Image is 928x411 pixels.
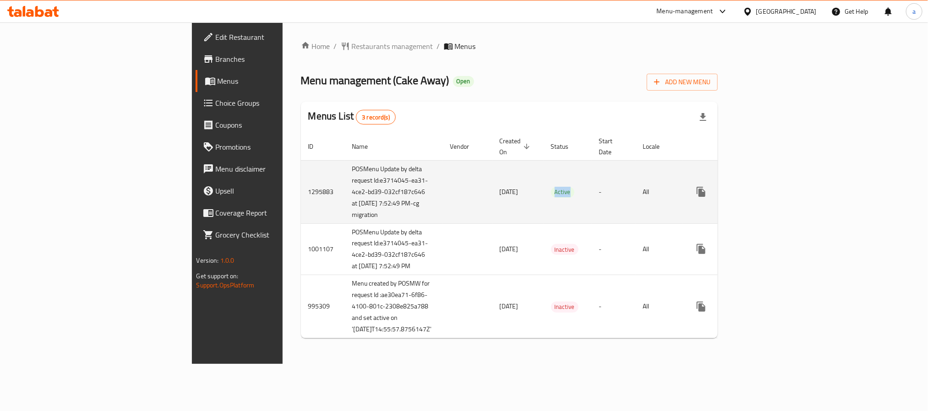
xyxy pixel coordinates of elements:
a: Promotions [196,136,347,158]
a: Menus [196,70,347,92]
span: Add New Menu [654,76,710,88]
th: Actions [683,133,786,161]
span: Get support on: [197,270,239,282]
a: Support.OpsPlatform [197,279,255,291]
a: Choice Groups [196,92,347,114]
span: Edit Restaurant [216,32,339,43]
span: Branches [216,54,339,65]
span: Vendor [450,141,481,152]
span: Inactive [551,244,579,255]
span: Name [352,141,380,152]
li: / [437,41,440,52]
div: Active [551,187,574,198]
span: Promotions [216,141,339,152]
span: Open [453,77,474,85]
nav: breadcrumb [301,41,718,52]
button: Change Status [712,296,734,318]
a: Edit Restaurant [196,26,347,48]
td: Menu created by POSMW for request Id :ae30ea71-6f86-4100-801c-2308e825a788 and set active on '[DA... [345,275,443,338]
td: - [592,160,636,223]
a: Grocery Checklist [196,224,347,246]
button: Add New Menu [647,74,718,91]
td: - [592,223,636,275]
span: Restaurants management [352,41,433,52]
span: Locale [643,141,672,152]
td: All [636,223,683,275]
span: Menus [455,41,476,52]
button: Change Status [712,238,734,260]
span: Grocery Checklist [216,229,339,240]
td: POSMenu Update by delta request Id:e3714045-ea31-4ce2-bd39-032cf187c646 at [DATE] 7:52:49 PM [345,223,443,275]
div: Total records count [356,110,396,124]
div: Inactive [551,244,579,255]
div: Export file [692,106,714,128]
a: Branches [196,48,347,70]
a: Coverage Report [196,202,347,224]
span: Inactive [551,302,579,312]
span: Coupons [216,119,339,130]
td: All [636,160,683,223]
span: Version: [197,254,219,266]
span: Status [551,141,581,152]
h2: Menus List [308,109,396,124]
span: [DATE] [500,300,519,312]
span: Menu disclaimer [216,163,339,174]
span: Start Date [599,135,625,157]
button: more [690,296,712,318]
td: POSMenu Update by delta request Id:e3714045-ea31-4ce2-bd39-032cf187c646 at [DATE] 7:52:49 PM-cg m... [345,160,443,223]
a: Menu disclaimer [196,158,347,180]
span: 1.0.0 [220,254,235,266]
span: Menus [218,76,339,87]
table: enhanced table [301,133,786,339]
span: Created On [500,135,533,157]
span: Choice Groups [216,97,339,108]
button: Change Status [712,181,734,203]
a: Upsell [196,180,347,202]
button: more [690,238,712,260]
span: [DATE] [500,243,519,255]
span: Upsell [216,185,339,196]
div: Open [453,76,474,87]
span: [DATE] [500,186,519,198]
a: Restaurants management [341,41,433,52]
a: Coupons [196,114,347,136]
span: a [912,6,916,16]
span: Active [551,187,574,197]
td: - [592,275,636,338]
span: Menu management ( Cake Away ) [301,70,449,91]
div: Inactive [551,302,579,313]
button: more [690,181,712,203]
span: 3 record(s) [356,113,395,122]
div: Menu-management [657,6,713,17]
div: [GEOGRAPHIC_DATA] [756,6,817,16]
span: Coverage Report [216,207,339,218]
span: ID [308,141,326,152]
td: All [636,275,683,338]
